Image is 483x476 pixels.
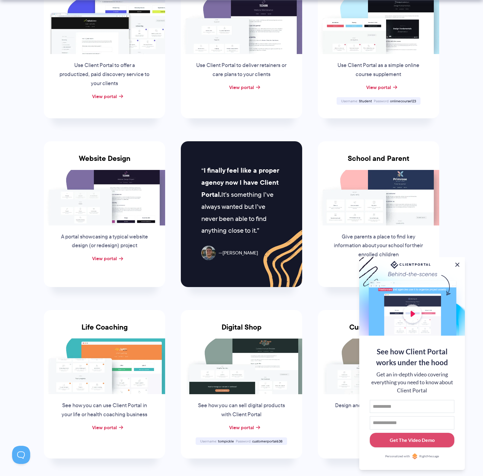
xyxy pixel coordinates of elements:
a: View portal [92,93,117,100]
h3: Digital Shop [181,323,302,339]
span: tompickle [218,439,234,444]
a: View portal [229,84,254,91]
span: Username [200,439,217,444]
span: Password [374,98,389,104]
span: Personalized with [385,454,410,459]
span: onlinecourse123 [390,98,416,104]
div: Get an in-depth video covering everything you need to know about Client Portal [370,371,454,395]
a: View portal [92,255,117,262]
p: Use Client Portal to offer a productized, paid discovery service to your clients [59,61,150,88]
div: See how Client Portal works under the hood [370,346,454,368]
img: Personalized with RightMessage [412,453,418,459]
a: Personalized withRightMessage [370,453,454,459]
span: Password [236,439,251,444]
a: View portal [366,84,391,91]
p: See how you can sell digital products with Client Portal [196,401,287,419]
span: Username [341,98,358,104]
p: A portal showcasing a typical website design (or redesign) project [59,232,150,251]
span: customerportal638 [252,439,283,444]
p: Design and sell custom furniture with Client Portal [333,401,424,419]
p: See how you can use Client Portal in your life or health coaching business [59,401,150,419]
a: View portal [229,424,254,431]
div: Get The Video Demo [390,436,435,444]
h3: School and Parent [318,154,439,170]
h3: Custom Furniture [318,323,439,339]
p: Give parents a place to find key information about your school for their enrolled children [333,232,424,260]
iframe: Toggle Customer Support [12,446,30,464]
p: Use Client Portal to deliver retainers or care plans to your clients [196,61,287,79]
h3: Life Coaching [44,323,165,339]
button: Get The Video Demo [370,433,454,448]
h3: Website Design [44,154,165,170]
span: RightMessage [419,454,439,459]
p: Use Client Portal as a simple online course supplement [333,61,424,79]
strong: I finally feel like a proper agency now I have Client Portal. [201,165,279,200]
span: [PERSON_NAME] [219,249,258,257]
a: View portal [92,424,117,431]
p: It’s something I’ve always wanted but I’ve never been able to find anything close to it. [201,165,281,237]
span: Student [359,98,372,104]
